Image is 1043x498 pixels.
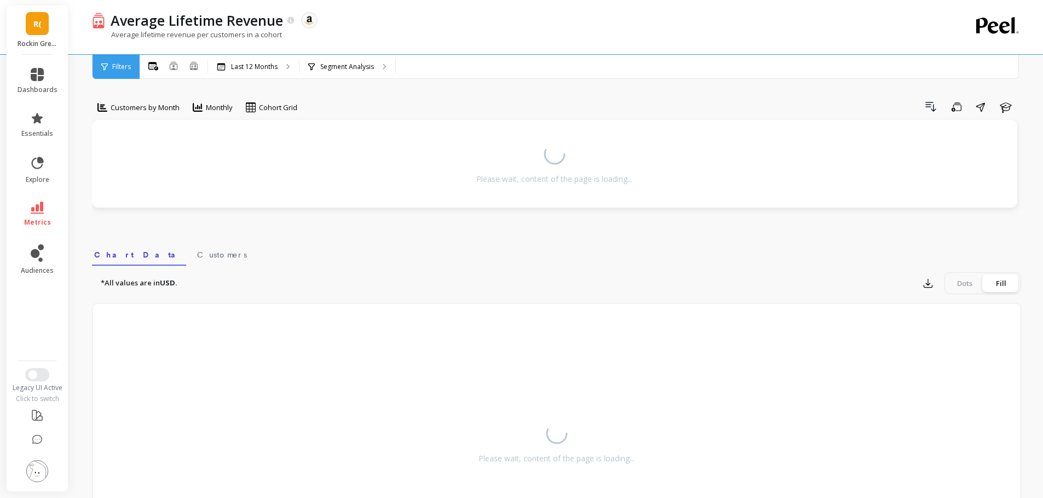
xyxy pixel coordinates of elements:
[111,11,283,30] p: Average Lifetime Revenue
[26,175,49,184] span: explore
[21,266,54,275] span: audiences
[7,394,68,403] div: Click to switch
[26,460,48,482] img: profile picture
[92,12,105,28] img: header icon
[206,102,233,113] span: Monthly
[947,274,983,292] div: Dots
[476,174,632,185] div: Please wait, content of the page is loading...
[18,85,57,94] span: dashboards
[18,39,57,48] p: Rockin Green (Essor)
[94,249,184,260] span: Chart Data
[479,453,635,464] div: Please wait, content of the page is loading...
[101,278,177,289] p: *All values are in
[160,278,177,288] strong: USD.
[983,274,1019,292] div: Fill
[259,102,297,113] span: Cohort Grid
[24,218,51,227] span: metrics
[25,368,49,381] button: Switch to New UI
[111,102,180,113] span: Customers by Month
[33,18,42,30] span: R(
[197,249,247,260] span: Customers
[231,62,278,71] p: Last 12 Months
[92,30,282,39] p: Average lifetime revenue per customers in a cohort
[92,241,1021,266] nav: Tabs
[7,383,68,392] div: Legacy UI Active
[21,129,53,138] span: essentials
[304,15,314,25] img: api.amazon.svg
[320,62,374,71] p: Segment Analysis
[112,62,131,71] span: Filters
